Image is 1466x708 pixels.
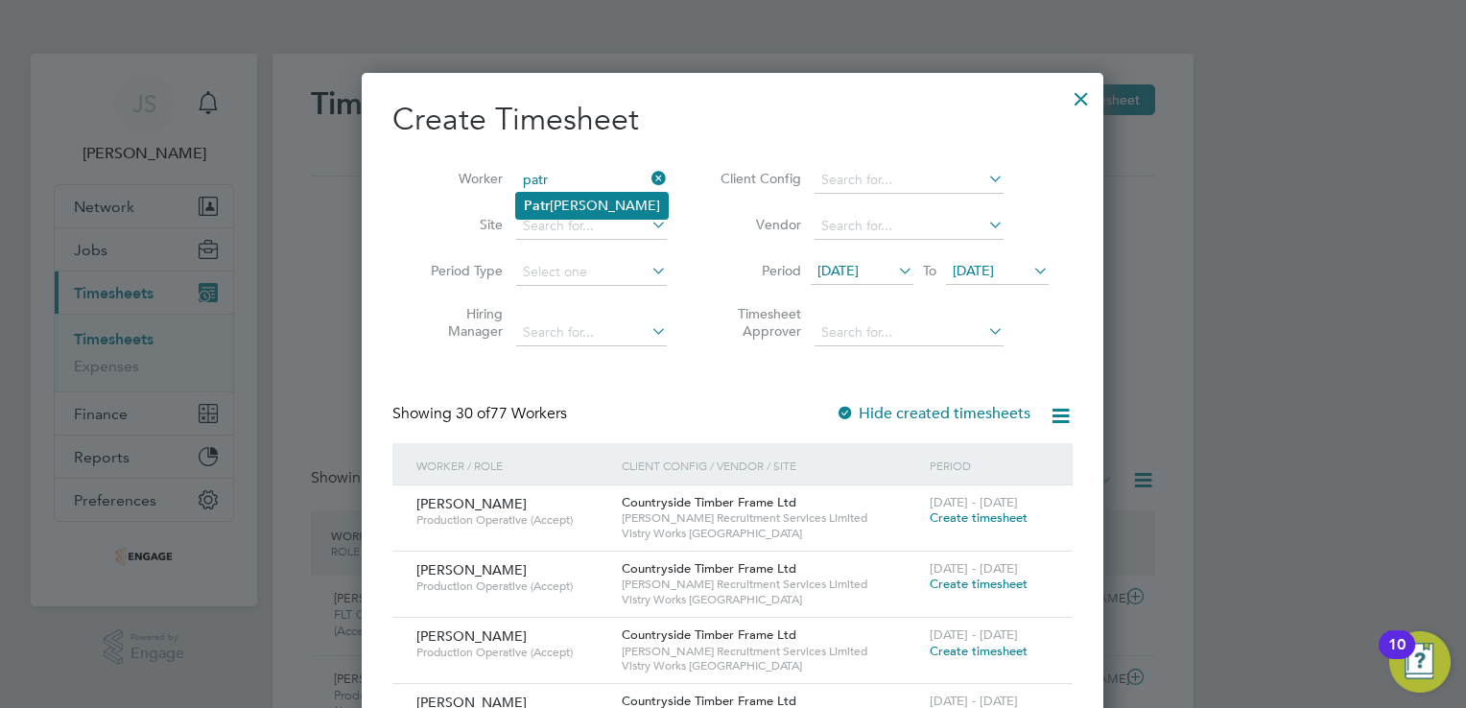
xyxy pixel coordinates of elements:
button: Open Resource Center, 10 new notifications [1389,631,1451,693]
span: Vistry Works [GEOGRAPHIC_DATA] [622,526,920,541]
label: Timesheet Approver [715,305,801,340]
label: Site [416,216,503,233]
h2: Create Timesheet [392,100,1073,140]
label: Worker [416,170,503,187]
li: [PERSON_NAME] [516,193,668,219]
span: Production Operative (Accept) [416,645,607,660]
label: Period [715,262,801,279]
span: Countryside Timber Frame Ltd [622,560,796,577]
span: Production Operative (Accept) [416,512,607,528]
span: Vistry Works [GEOGRAPHIC_DATA] [622,592,920,607]
input: Search for... [516,319,667,346]
span: [DATE] - [DATE] [930,494,1018,510]
span: 30 of [456,404,490,423]
span: Countryside Timber Frame Ltd [622,626,796,643]
span: Create timesheet [930,576,1028,592]
div: Period [925,443,1053,487]
span: [PERSON_NAME] [416,627,527,645]
div: 10 [1388,645,1406,670]
input: Search for... [516,167,667,194]
span: 77 Workers [456,404,567,423]
input: Select one [516,259,667,286]
label: Vendor [715,216,801,233]
div: Client Config / Vendor / Site [617,443,925,487]
input: Search for... [516,213,667,240]
span: [PERSON_NAME] [416,561,527,578]
span: [PERSON_NAME] Recruitment Services Limited [622,644,920,659]
div: Showing [392,404,571,424]
label: Client Config [715,170,801,187]
b: Patr [524,198,550,214]
span: [DATE] [953,262,994,279]
span: To [917,258,942,283]
label: Hiring Manager [416,305,503,340]
label: Period Type [416,262,503,279]
input: Search for... [815,319,1004,346]
span: [PERSON_NAME] Recruitment Services Limited [622,510,920,526]
span: [DATE] - [DATE] [930,626,1018,643]
span: [PERSON_NAME] Recruitment Services Limited [622,577,920,592]
span: [PERSON_NAME] [416,495,527,512]
input: Search for... [815,167,1004,194]
label: Hide created timesheets [836,404,1030,423]
span: Create timesheet [930,509,1028,526]
span: Countryside Timber Frame Ltd [622,494,796,510]
span: Production Operative (Accept) [416,578,607,594]
span: [DATE] [817,262,859,279]
input: Search for... [815,213,1004,240]
span: Create timesheet [930,643,1028,659]
div: Worker / Role [412,443,617,487]
span: [DATE] - [DATE] [930,560,1018,577]
span: Vistry Works [GEOGRAPHIC_DATA] [622,658,920,673]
